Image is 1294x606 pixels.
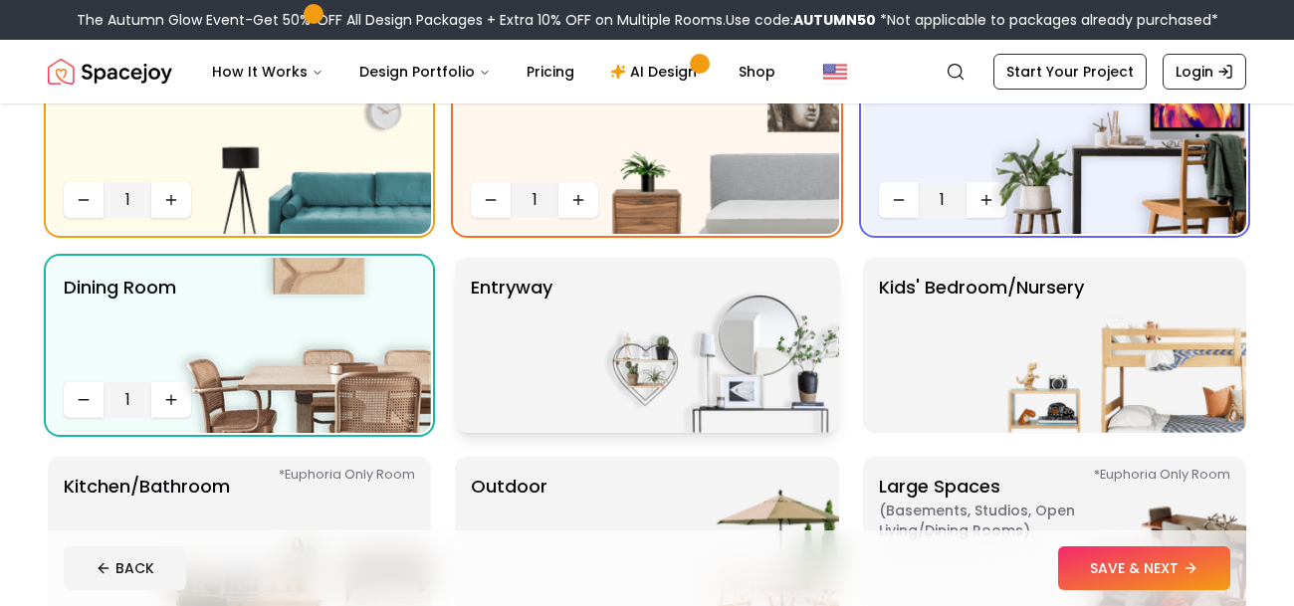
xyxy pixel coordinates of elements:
p: Bedroom [471,75,553,174]
button: BACK [64,546,186,590]
img: Spacejoy Logo [48,52,172,92]
button: Increase quantity [151,382,191,418]
p: Kids' Bedroom/Nursery [879,274,1084,417]
button: How It Works [196,52,339,92]
button: Increase quantity [967,182,1006,218]
img: Bedroom [584,59,839,234]
img: entryway [584,258,839,433]
button: Decrease quantity [64,382,104,418]
a: Start Your Project [993,54,1147,90]
p: Dining Room [64,274,176,373]
a: AI Design [594,52,719,92]
a: Spacejoy [48,52,172,92]
p: Living Room [64,75,170,174]
button: Increase quantity [558,182,598,218]
span: *Not applicable to packages already purchased* [876,10,1218,30]
b: AUTUMN50 [793,10,876,30]
span: 1 [519,188,550,212]
p: Office [879,75,934,174]
button: Decrease quantity [879,182,919,218]
a: Shop [723,52,791,92]
button: Decrease quantity [64,182,104,218]
nav: Global [48,40,1246,103]
span: 1 [111,388,143,412]
span: Use code: [726,10,876,30]
img: Living Room [176,59,431,234]
div: The Autumn Glow Event-Get 50% OFF All Design Packages + Extra 10% OFF on Multiple Rooms. [77,10,1218,30]
button: SAVE & NEXT [1058,546,1230,590]
img: Dining Room [176,258,431,433]
a: Pricing [511,52,590,92]
p: entryway [471,274,552,417]
span: 1 [111,188,143,212]
a: Login [1163,54,1246,90]
nav: Main [196,52,791,92]
button: Decrease quantity [471,182,511,218]
img: Office [991,59,1246,234]
img: Kids' Bedroom/Nursery [991,258,1246,433]
button: Design Portfolio [343,52,507,92]
button: Increase quantity [151,182,191,218]
span: ( Basements, Studios, Open living/dining rooms ) [879,501,1128,540]
span: 1 [927,188,959,212]
img: United States [823,60,847,84]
